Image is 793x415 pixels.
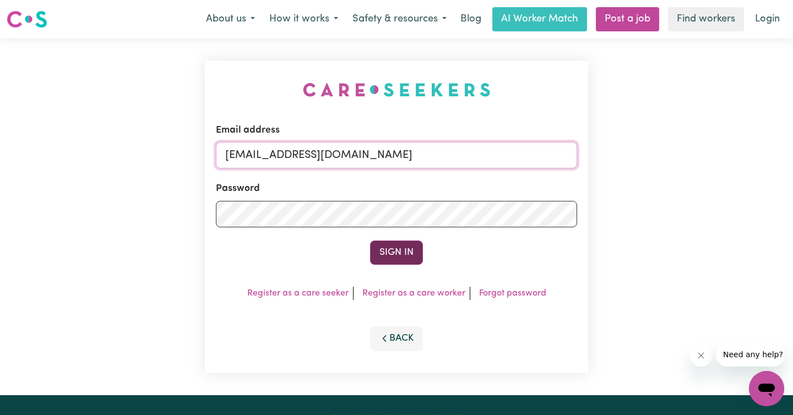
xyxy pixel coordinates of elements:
[716,342,784,367] iframe: Message from company
[749,371,784,406] iframe: Button to launch messaging window
[7,7,47,32] a: Careseekers logo
[216,123,280,138] label: Email address
[479,289,546,298] a: Forgot password
[748,7,786,31] a: Login
[216,182,260,196] label: Password
[199,8,262,31] button: About us
[7,9,47,29] img: Careseekers logo
[262,8,345,31] button: How it works
[596,7,659,31] a: Post a job
[690,345,712,367] iframe: Close message
[370,241,423,265] button: Sign In
[216,142,577,168] input: Email address
[454,7,488,31] a: Blog
[345,8,454,31] button: Safety & resources
[247,289,349,298] a: Register as a care seeker
[668,7,744,31] a: Find workers
[362,289,465,298] a: Register as a care worker
[492,7,587,31] a: AI Worker Match
[370,326,423,351] button: Back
